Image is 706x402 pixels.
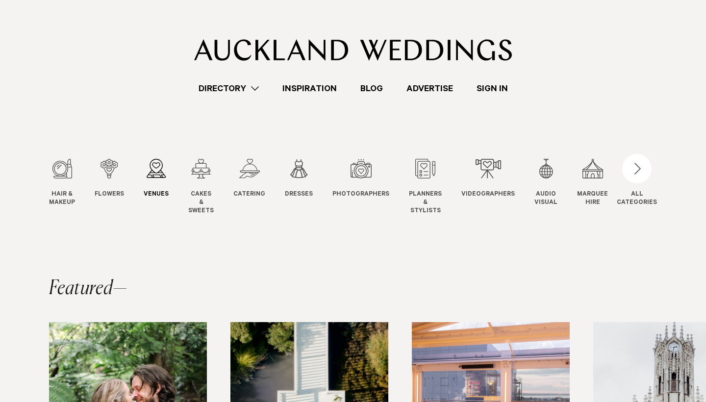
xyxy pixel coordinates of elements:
span: Dresses [285,191,313,199]
swiper-slide: 2 / 12 [95,159,144,215]
a: Planners & Stylists [409,159,442,215]
swiper-slide: 4 / 12 [188,159,233,215]
span: Venues [144,191,169,199]
span: Flowers [95,191,124,199]
h2: Featured [49,279,127,299]
swiper-slide: 8 / 12 [409,159,461,215]
a: Photographers [332,159,389,199]
swiper-slide: 5 / 12 [233,159,285,215]
a: Cakes & Sweets [188,159,214,215]
swiper-slide: 9 / 12 [461,159,534,215]
a: Hair & Makeup [49,159,75,207]
swiper-slide: 1 / 12 [49,159,95,215]
div: ALL CATEGORIES [617,191,657,207]
span: Videographers [461,191,515,199]
a: Venues [144,159,169,199]
span: Hair & Makeup [49,191,75,207]
a: Audio Visual [534,159,557,207]
a: Inspiration [271,82,349,95]
span: Catering [233,191,265,199]
button: ALLCATEGORIES [617,159,657,205]
a: Blog [349,82,395,95]
swiper-slide: 10 / 12 [534,159,577,215]
span: Cakes & Sweets [188,191,214,215]
span: Photographers [332,191,389,199]
a: Videographers [461,159,515,199]
a: Sign In [465,82,520,95]
a: Flowers [95,159,124,199]
span: Marquee Hire [577,191,608,207]
img: Auckland Weddings Logo [194,39,512,61]
swiper-slide: 3 / 12 [144,159,188,215]
span: Audio Visual [534,191,557,207]
a: Dresses [285,159,313,199]
a: Catering [233,159,265,199]
swiper-slide: 11 / 12 [577,159,628,215]
swiper-slide: 6 / 12 [285,159,332,215]
a: Advertise [395,82,465,95]
a: Marquee Hire [577,159,608,207]
swiper-slide: 7 / 12 [332,159,409,215]
a: Directory [187,82,271,95]
span: Planners & Stylists [409,191,442,215]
